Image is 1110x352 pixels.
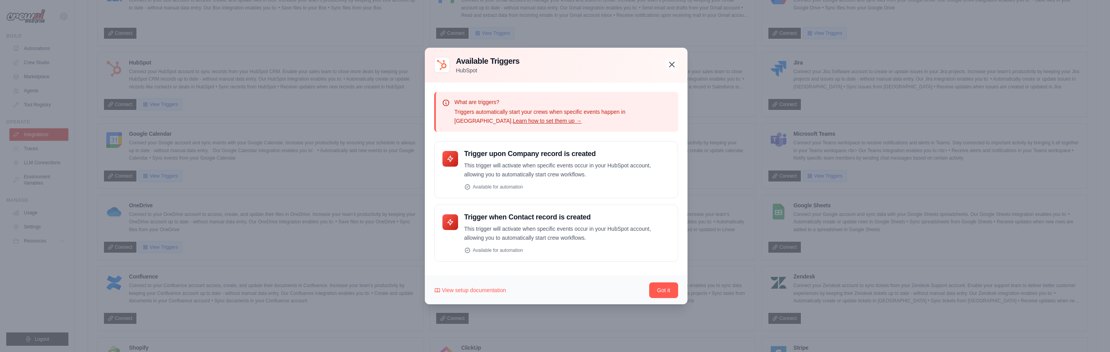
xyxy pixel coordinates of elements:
[434,286,506,294] a: View setup documentation
[513,118,582,124] a: Learn how to set them up →
[455,98,672,106] p: What are triggers?
[455,108,672,126] p: Triggers automatically start your crews when specific events happen in [GEOGRAPHIC_DATA].
[442,286,506,294] span: View setup documentation
[456,66,520,74] p: HubSpot
[464,161,670,179] p: This trigger will activate when specific events occur in your HubSpot account, allowing you to au...
[456,56,520,66] h3: Available Triggers
[649,282,678,298] button: Got it
[464,247,670,253] div: Available for automation
[464,149,670,158] h4: Trigger upon Company record is created
[464,224,670,242] p: This trigger will activate when specific events occur in your HubSpot account, allowing you to au...
[434,57,450,73] img: HubSpot
[464,213,670,222] h4: Trigger when Contact record is created
[464,184,670,190] div: Available for automation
